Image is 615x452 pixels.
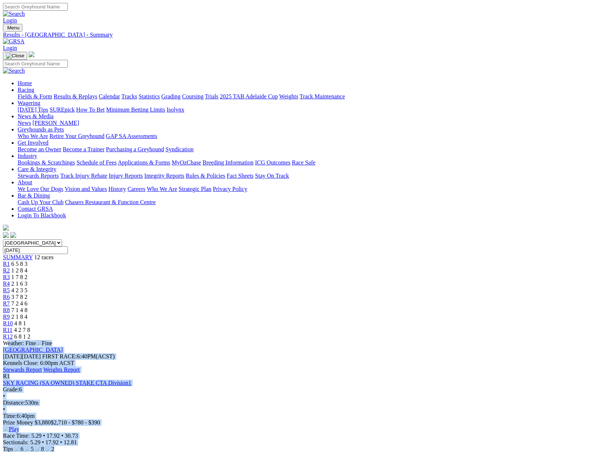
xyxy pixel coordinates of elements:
a: Who We Are [147,186,177,192]
a: Contact GRSA [18,206,53,212]
img: logo-grsa-white.png [29,51,34,57]
a: Stewards Report [3,366,42,373]
span: SUMMARY [3,254,33,260]
a: ICG Outcomes [255,159,290,166]
a: Rules & Policies [186,173,225,179]
a: Integrity Reports [144,173,184,179]
img: logo-grsa-white.png [3,225,9,231]
span: [DATE] [3,353,41,359]
div: 6 [3,386,612,393]
div: Get Involved [18,146,612,153]
a: Login To Blackbook [18,212,66,218]
a: Retire Your Greyhound [50,133,105,139]
a: Race Safe [292,159,315,166]
a: [PERSON_NAME] [32,120,79,126]
span: • [43,433,45,439]
a: R3 [3,274,10,280]
a: News [18,120,31,126]
span: 1 7 8 2 [11,274,28,280]
a: Stewards Reports [18,173,59,179]
span: 4 8 1 [14,320,26,326]
a: R2 [3,267,10,274]
span: 3 7 8 2 [11,294,28,300]
a: How To Bet [76,106,105,113]
a: History [108,186,126,192]
span: 2 1 6 3 [11,281,28,287]
a: Coursing [182,93,204,100]
span: 17.92 [46,439,59,445]
button: Toggle navigation [3,52,27,60]
div: About [18,186,612,192]
a: Fact Sheets [227,173,254,179]
span: Time: [3,413,17,419]
a: Who We Are [18,133,48,139]
span: 12.81 [63,439,77,445]
a: Trials [205,93,218,100]
span: Distance: [3,399,25,406]
a: Weights Report [43,366,80,373]
div: Care & Integrity [18,173,612,179]
a: R1 [3,261,10,267]
a: Track Maintenance [300,93,345,100]
div: Prize Money $3,880 [3,419,612,426]
a: MyOzChase [172,159,201,166]
a: R8 [3,307,10,313]
a: GAP SA Assessments [106,133,157,139]
a: Applications & Forms [118,159,170,166]
a: Isolynx [167,106,184,113]
a: Minimum Betting Limits [106,106,165,113]
img: Fine [36,340,52,347]
a: SUREpick [50,106,74,113]
img: Close [6,53,24,59]
a: [DATE] Tips [18,106,48,113]
span: 5.29 [31,433,41,439]
div: Wagering [18,106,612,113]
a: R10 [3,320,13,326]
img: GRSA [3,38,25,45]
a: Care & Integrity [18,166,57,172]
a: Track Injury Rebate [60,173,107,179]
span: Race Time: [3,433,30,439]
a: Purchasing a Greyhound [106,146,164,152]
a: News & Media [18,113,54,119]
a: Bookings & Scratchings [18,159,75,166]
a: Login [3,45,17,51]
img: Search [3,68,25,74]
span: Menu [7,25,19,30]
a: R7 [3,300,10,307]
a: Tracks [121,93,137,100]
a: Grading [161,93,181,100]
a: Results - [GEOGRAPHIC_DATA] - Summary [3,32,612,38]
a: Chasers Restaurant & Function Centre [65,199,156,205]
a: Careers [127,186,145,192]
span: [DATE] [3,353,22,359]
div: News & Media [18,120,612,126]
a: R6 [3,294,10,300]
a: SKY RACING (SA OWNED) STAKE CTA Division1 [3,380,131,386]
div: 530m [3,399,612,406]
span: 4 2 3 5 [11,287,28,293]
a: Stay On Track [255,173,289,179]
a: [GEOGRAPHIC_DATA] [3,347,63,353]
a: Vision and Values [65,186,107,192]
a: R12 [3,333,13,340]
span: 7 2 4 6 [11,300,28,307]
span: 17.92 [47,433,60,439]
div: Greyhounds as Pets [18,133,612,140]
a: R9 [3,314,10,320]
div: 6:40pm [3,413,612,419]
span: Grade: [3,386,19,393]
a: 2025 TAB Adelaide Cup [220,93,278,100]
a: R4 [3,281,10,287]
input: Select date [3,246,68,254]
a: Breeding Information [203,159,254,166]
a: R5 [3,287,10,293]
a: Become an Owner [18,146,61,152]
